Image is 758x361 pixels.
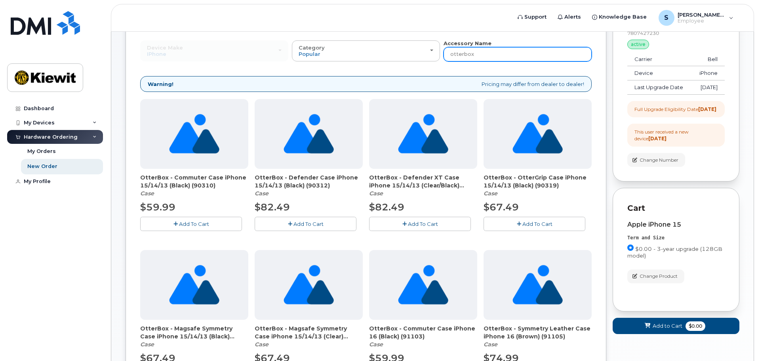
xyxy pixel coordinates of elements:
[653,322,682,330] span: Add to Cart
[613,318,739,334] button: Add to Cart $0.00
[140,190,154,197] em: Case
[255,325,363,340] span: OtterBox - Magsafe Symmetry Case iPhone 15/14/13 (Clear) (90315)
[484,174,592,189] span: OtterBox - OtterGrip Case iPhone 15/14/13 (Black) (90319)
[140,201,175,213] span: $59.99
[678,18,725,24] span: Employee
[484,190,497,197] em: Case
[140,76,592,92] div: Pricing may differ from dealer to dealer!
[627,52,691,67] td: Carrier
[484,201,519,213] span: $67.49
[284,99,334,169] img: no_image_found-2caef05468ed5679b831cfe6fc140e25e0c280774317ffc20a367ab7fd17291e.png
[648,136,667,141] strong: [DATE]
[653,10,739,26] div: scott.gregory
[640,157,678,164] span: Change Number
[484,325,592,348] div: OtterBox - Symmetry Leather Case iPhone 16 (Brown) (91105)
[599,13,647,21] span: Knowledge Base
[627,221,725,228] div: Apple iPhone 15
[484,217,585,231] button: Add To Cart
[369,174,477,197] div: OtterBox - Defender XT Case iPhone 15/14/13 (Clear/Black) (90313)
[255,201,290,213] span: $82.49
[444,40,491,46] strong: Accessory Name
[524,13,547,21] span: Support
[255,341,269,348] em: Case
[299,44,325,51] span: Category
[369,341,383,348] em: Case
[148,80,173,88] strong: Warning!
[691,52,725,67] td: Bell
[627,153,685,167] button: Change Number
[369,217,471,231] button: Add To Cart
[284,250,334,320] img: no_image_found-2caef05468ed5679b831cfe6fc140e25e0c280774317ffc20a367ab7fd17291e.png
[369,325,477,348] div: OtterBox - Commuter Case iPhone 16 (Black) (91103)
[627,40,649,49] div: active
[299,51,320,57] span: Popular
[627,202,725,214] p: Cart
[292,40,440,61] button: Category Popular
[255,174,363,189] span: OtterBox - Defender Case iPhone 15/14/13 (Black) (90312)
[140,341,154,348] em: Case
[512,250,563,320] img: no_image_found-2caef05468ed5679b831cfe6fc140e25e0c280774317ffc20a367ab7fd17291e.png
[255,217,356,231] button: Add To Cart
[634,128,718,142] div: This user received a new device
[627,244,634,251] input: $0.00 - 3-year upgrade (128GB model)
[169,99,219,169] img: no_image_found-2caef05468ed5679b831cfe6fc140e25e0c280774317ffc20a367ab7fd17291e.png
[484,325,592,340] span: OtterBox - Symmetry Leather Case iPhone 16 (Brown) (91105)
[255,325,363,348] div: OtterBox - Magsafe Symmetry Case iPhone 15/14/13 (Clear) (90315)
[140,174,248,189] span: OtterBox - Commuter Case iPhone 15/14/13 (Black) (90310)
[369,325,477,340] span: OtterBox - Commuter Case iPhone 16 (Black) (91103)
[484,341,497,348] em: Case
[179,221,209,227] span: Add To Cart
[512,99,563,169] img: no_image_found-2caef05468ed5679b831cfe6fc140e25e0c280774317ffc20a367ab7fd17291e.png
[564,13,581,21] span: Alerts
[255,174,363,197] div: OtterBox - Defender Case iPhone 15/14/13 (Black) (90312)
[369,174,477,189] span: OtterBox - Defender XT Case iPhone 15/14/13 (Clear/Black) (90313)
[724,327,752,355] iframe: Messenger Launcher
[640,273,678,280] span: Change Product
[627,246,722,259] span: $0.00 - 3-year upgrade (128GB model)
[140,217,242,231] button: Add To Cart
[627,80,691,95] td: Last Upgrade Date
[293,221,324,227] span: Add To Cart
[522,221,552,227] span: Add To Cart
[369,190,383,197] em: Case
[255,190,269,197] em: Case
[140,325,248,348] div: OtterBox - Magsafe Symmetry Case iPhone 15/14/13 (Black) (90314)
[140,174,248,197] div: OtterBox - Commuter Case iPhone 15/14/13 (Black) (90310)
[698,106,716,112] strong: [DATE]
[678,11,725,18] span: [PERSON_NAME].[PERSON_NAME]
[634,106,716,113] div: Full Upgrade Eligibility Date
[664,13,668,23] span: S
[627,235,725,241] div: Term and Size
[691,66,725,80] td: iPhone
[408,221,438,227] span: Add To Cart
[627,66,691,80] td: Device
[169,250,219,320] img: no_image_found-2caef05468ed5679b831cfe6fc140e25e0c280774317ffc20a367ab7fd17291e.png
[140,325,248,340] span: OtterBox - Magsafe Symmetry Case iPhone 15/14/13 (Black) (90314)
[691,80,725,95] td: [DATE]
[398,250,448,320] img: no_image_found-2caef05468ed5679b831cfe6fc140e25e0c280774317ffc20a367ab7fd17291e.png
[627,269,684,283] button: Change Product
[627,30,725,36] div: 7807427230
[686,321,705,331] span: $0.00
[398,99,448,169] img: no_image_found-2caef05468ed5679b831cfe6fc140e25e0c280774317ffc20a367ab7fd17291e.png
[587,9,652,25] a: Knowledge Base
[512,9,552,25] a: Support
[552,9,587,25] a: Alerts
[369,201,404,213] span: $82.49
[484,174,592,197] div: OtterBox - OtterGrip Case iPhone 15/14/13 (Black) (90319)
